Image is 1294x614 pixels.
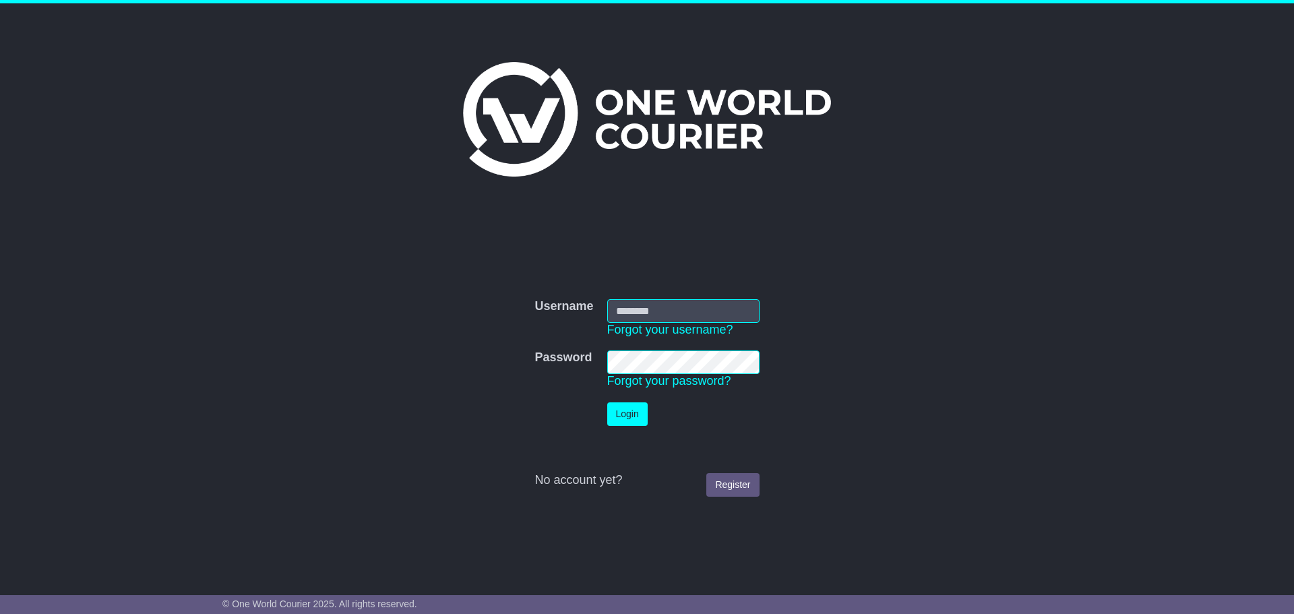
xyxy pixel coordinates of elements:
span: © One World Courier 2025. All rights reserved. [222,598,417,609]
label: Username [534,299,593,314]
button: Login [607,402,648,426]
a: Forgot your password? [607,374,731,388]
a: Forgot your username? [607,323,733,336]
img: One World [463,62,831,177]
label: Password [534,350,592,365]
div: No account yet? [534,473,759,488]
a: Register [706,473,759,497]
